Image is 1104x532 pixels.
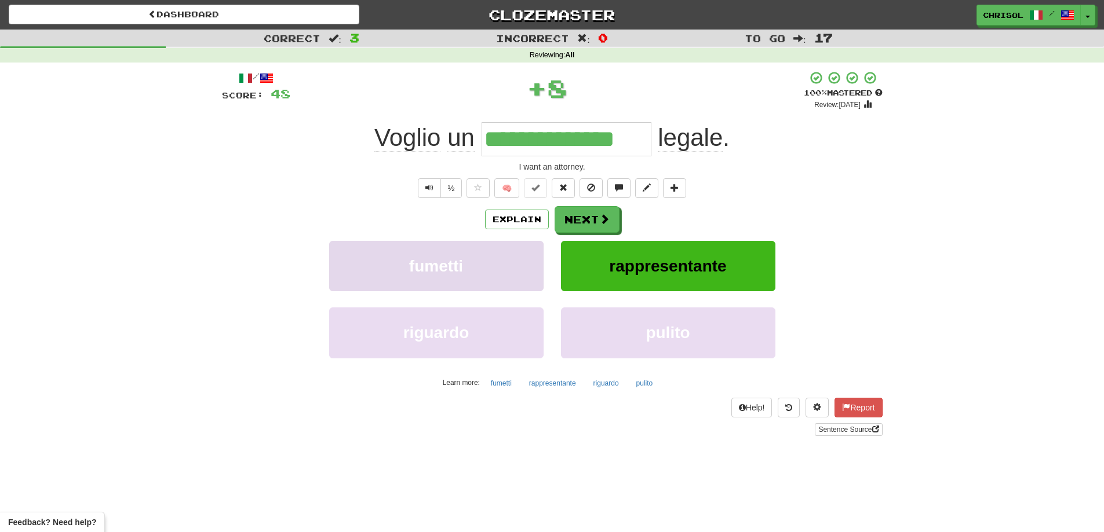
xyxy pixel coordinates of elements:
[646,324,690,342] span: pulito
[222,71,290,85] div: /
[804,88,827,97] span: 100 %
[222,90,264,100] span: Score:
[658,124,723,152] span: legale
[222,161,883,173] div: I want an attorney.
[403,324,469,342] span: riguardo
[555,206,620,233] button: Next
[561,307,775,358] button: pulito
[271,86,290,101] span: 48
[804,88,883,98] div: Mastered
[814,31,833,45] span: 17
[8,516,96,528] span: Open feedback widget
[835,398,882,417] button: Report
[329,34,341,43] span: :
[440,178,462,198] button: ½
[447,124,475,152] span: un
[524,178,547,198] button: Set this sentence to 100% Mastered (alt+m)
[527,71,547,105] span: +
[349,31,359,45] span: 3
[778,398,800,417] button: Round history (alt+y)
[663,178,686,198] button: Add to collection (alt+a)
[577,34,590,43] span: :
[731,398,773,417] button: Help!
[630,375,660,392] button: pulito
[485,210,549,229] button: Explain
[523,375,582,392] button: rappresentante
[814,101,861,109] small: Review: [DATE]
[496,32,569,44] span: Incorrect
[329,307,544,358] button: riguardo
[484,375,518,392] button: fumetti
[587,375,625,392] button: riguardo
[651,124,730,152] span: .
[815,423,882,436] a: Sentence Source
[374,124,440,152] span: Voglio
[552,178,575,198] button: Reset to 0% Mastered (alt+r)
[416,178,462,198] div: Text-to-speech controls
[580,178,603,198] button: Ignore sentence (alt+i)
[329,241,544,291] button: fumetti
[609,257,726,275] span: rappresentante
[745,32,785,44] span: To go
[983,10,1023,20] span: chrisol
[561,241,775,291] button: rappresentante
[264,32,320,44] span: Correct
[443,379,480,387] small: Learn more:
[977,5,1081,25] a: chrisol /
[467,178,490,198] button: Favorite sentence (alt+f)
[494,178,519,198] button: 🧠
[418,178,441,198] button: Play sentence audio (ctl+space)
[635,178,658,198] button: Edit sentence (alt+d)
[377,5,727,25] a: Clozemaster
[547,74,567,102] span: 8
[9,5,359,24] a: Dashboard
[565,51,574,59] strong: All
[598,31,608,45] span: 0
[409,257,463,275] span: fumetti
[793,34,806,43] span: :
[607,178,631,198] button: Discuss sentence (alt+u)
[1049,9,1055,17] span: /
